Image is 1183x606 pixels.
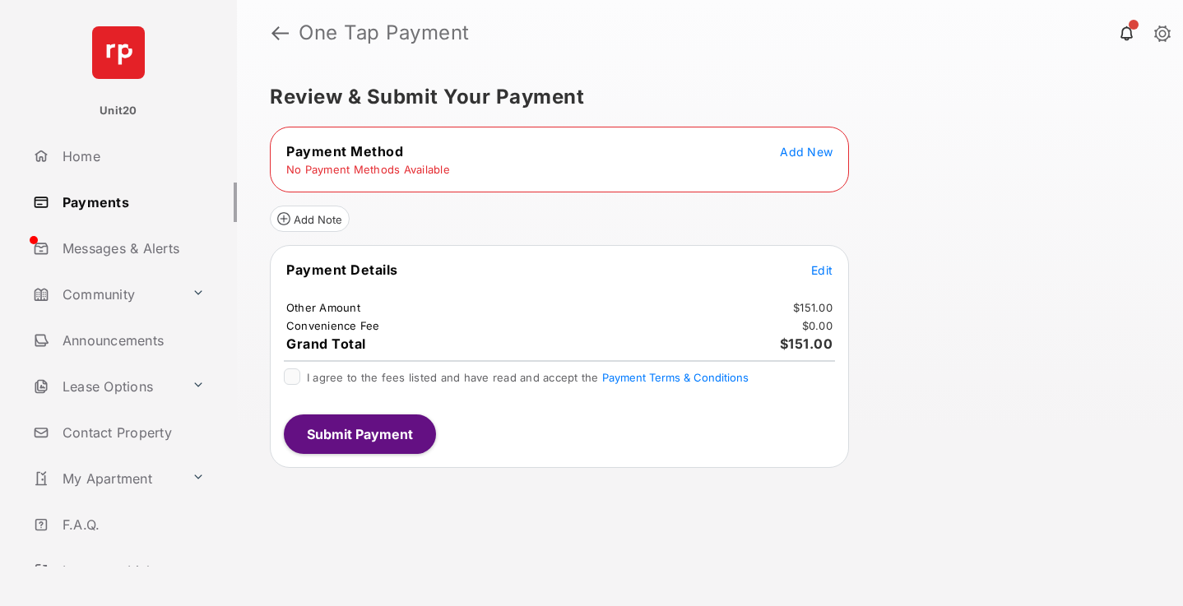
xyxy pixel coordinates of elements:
[26,505,237,544] a: F.A.Q.
[26,413,237,452] a: Contact Property
[792,300,833,315] td: $151.00
[602,371,749,384] button: I agree to the fees listed and have read and accept the
[285,162,451,177] td: No Payment Methods Available
[270,206,350,232] button: Add Note
[780,335,833,352] span: $151.00
[780,143,833,160] button: Add New
[26,367,185,406] a: Lease Options
[307,371,749,384] span: I agree to the fees listed and have read and accept the
[26,229,237,268] a: Messages & Alerts
[801,318,833,333] td: $0.00
[92,26,145,79] img: svg+xml;base64,PHN2ZyB4bWxucz0iaHR0cDovL3d3dy53My5vcmcvMjAwMC9zdmciIHdpZHRoPSI2NCIgaGVpZ2h0PSI2NC...
[26,321,237,360] a: Announcements
[299,23,470,43] strong: One Tap Payment
[26,459,185,498] a: My Apartment
[811,261,833,278] button: Edit
[26,136,237,176] a: Home
[780,145,833,159] span: Add New
[270,87,1137,107] h5: Review & Submit Your Payment
[286,261,398,278] span: Payment Details
[285,318,381,333] td: Convenience Fee
[100,103,137,119] p: Unit20
[285,300,361,315] td: Other Amount
[286,335,366,352] span: Grand Total
[26,183,237,222] a: Payments
[26,275,185,314] a: Community
[284,414,436,454] button: Submit Payment
[811,263,833,277] span: Edit
[286,143,403,160] span: Payment Method
[26,551,211,590] a: Important Links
